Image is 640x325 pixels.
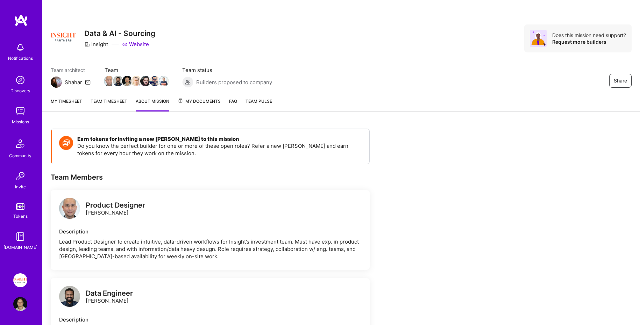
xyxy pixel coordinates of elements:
[12,135,29,152] img: Community
[13,73,27,87] img: discovery
[91,97,127,111] a: Team timesheet
[59,316,361,323] div: Description
[59,228,361,235] div: Description
[530,30,547,47] img: Avatar
[609,74,632,88] button: Share
[86,290,133,304] div: [PERSON_NAME]
[182,77,193,88] img: Builders proposed to company
[552,32,626,38] div: Does this mission need support?
[10,87,30,94] div: Discovery
[77,136,362,142] h4: Earn tokens for inviting a new [PERSON_NAME] to this mission
[13,273,27,287] img: Insight Partners: Data & AI - Sourcing
[86,202,145,216] div: [PERSON_NAME]
[13,297,27,311] img: User Avatar
[59,238,361,260] div: Lead Product Designer to create intuitive, data-driven workflows for Insight’s investment team. M...
[229,97,237,111] a: FAQ
[12,273,29,287] a: Insight Partners: Data & AI - Sourcing
[3,244,37,251] div: [DOMAIN_NAME]
[614,77,627,84] span: Share
[182,66,272,74] span: Team status
[13,104,27,118] img: teamwork
[65,79,82,86] div: Shahar
[136,97,169,111] a: About Mission
[59,286,80,307] img: logo
[132,75,141,87] a: Team Member Avatar
[158,76,169,86] img: Team Member Avatar
[246,97,272,111] a: Team Pulse
[9,152,31,159] div: Community
[16,203,24,210] img: tokens
[140,76,151,86] img: Team Member Avatar
[59,198,80,221] a: logo
[13,212,28,220] div: Tokens
[84,29,155,38] h3: Data & AI - Sourcing
[77,142,362,157] p: Do you know the perfect builder for one or more of these open roles? Refer a new [PERSON_NAME] an...
[86,202,145,209] div: Product Designer
[122,76,133,86] img: Team Member Avatar
[104,76,114,86] img: Team Member Avatar
[141,75,150,87] a: Team Member Avatar
[159,75,168,87] a: Team Member Avatar
[122,41,149,48] a: Website
[150,75,159,87] a: Team Member Avatar
[59,198,80,219] img: logo
[51,77,62,88] img: Team Architect
[12,118,29,125] div: Missions
[84,42,90,47] i: icon CompanyGray
[51,66,91,74] span: Team architect
[51,24,76,50] img: Company Logo
[14,14,28,27] img: logo
[114,75,123,87] a: Team Member Avatar
[15,183,26,190] div: Invite
[105,75,114,87] a: Team Member Avatar
[13,230,27,244] img: guide book
[8,55,33,62] div: Notifications
[123,75,132,87] a: Team Member Avatar
[12,297,29,311] a: User Avatar
[105,66,168,74] span: Team
[59,286,80,309] a: logo
[196,79,272,86] span: Builders proposed to company
[84,41,108,48] div: Insight
[178,97,221,105] span: My Documents
[59,136,73,150] img: Token icon
[51,173,370,182] div: Team Members
[13,169,27,183] img: Invite
[552,38,626,45] div: Request more builders
[131,76,142,86] img: Team Member Avatar
[86,290,133,297] div: Data Engineer
[13,41,27,55] img: bell
[85,79,91,85] i: icon Mail
[149,76,160,86] img: Team Member Avatar
[113,76,123,86] img: Team Member Avatar
[246,99,272,104] span: Team Pulse
[178,97,221,111] a: My Documents
[51,97,82,111] a: My timesheet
